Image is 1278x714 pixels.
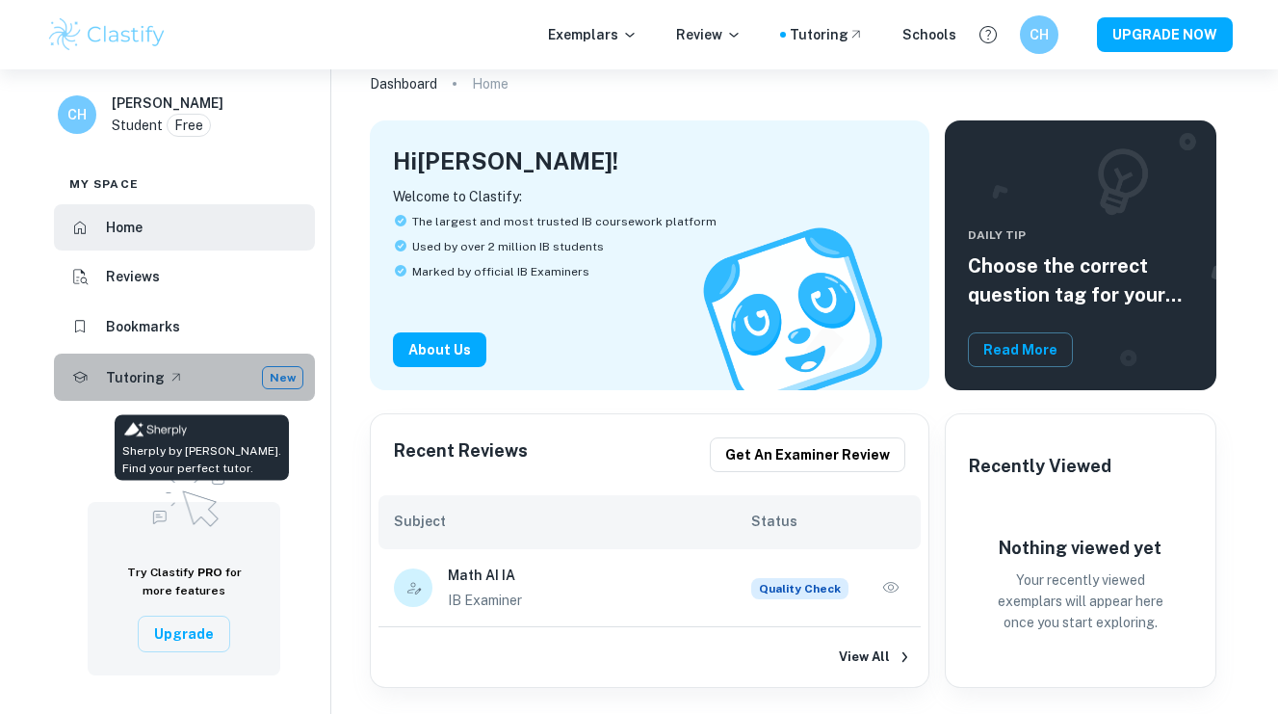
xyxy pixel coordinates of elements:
a: Tutoring [790,24,864,45]
button: About Us [393,332,486,367]
p: Your recently viewed exemplars will appear here once you start exploring. [984,569,1177,633]
span: My space [69,175,139,193]
a: Schools [902,24,956,45]
a: Bookmarks [54,304,315,350]
h6: Tutoring [106,367,165,388]
span: Marked by official IB Examiners [412,263,589,280]
h6: Math AI IA [448,565,752,586]
h5: Choose the correct question tag for your coursework [968,251,1193,309]
span: Daily Tip [968,226,1193,244]
h6: Home [106,217,143,238]
span: The largest and most trusted IB coursework platform [412,213,717,230]
span: PRO [197,566,222,579]
h6: Nothing viewed yet [984,535,1177,562]
p: Free [174,115,203,136]
h6: Status [751,511,904,532]
a: View All [371,627,928,687]
h4: Hi [PERSON_NAME] ! [393,144,618,178]
p: IB Examiner [448,590,752,611]
img: Clastify logo [46,15,169,54]
span: Used by over 2 million IB students [412,238,604,255]
h6: Bookmarks [106,316,180,337]
img: Upgrade to Pro [136,450,232,533]
h6: Try Clastify for more features [111,564,257,600]
a: TutoringNew [54,354,315,402]
p: Exemplars [548,24,638,45]
p: Home [472,73,509,94]
h6: [PERSON_NAME] [112,93,223,114]
span: New [263,369,302,386]
p: Student [112,115,163,136]
button: CH [1020,15,1058,54]
h6: Recently Viewed [969,453,1111,480]
p: Sherply by [PERSON_NAME]. [122,442,281,460]
button: Read More [968,332,1073,367]
p: Welcome to Clastify: [393,186,906,207]
h6: CH [1028,24,1050,45]
a: Reviews [54,254,315,301]
img: Thumbnail [122,419,187,442]
h6: CH [66,104,89,125]
button: Get an examiner review [710,437,905,472]
button: View All [834,643,896,672]
button: Upgrade [138,616,230,652]
a: Home [54,204,315,251]
span: Quality Check [751,578,848,599]
h6: Recent Reviews [394,437,528,472]
p: Find your perfect tutor. [122,460,281,477]
p: Review [676,24,742,45]
button: UPGRADE NOW [1097,17,1233,52]
h6: Subject [394,511,752,532]
button: Help and Feedback [972,18,1004,51]
h6: Reviews [106,266,160,287]
a: Dashboard [370,70,437,97]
